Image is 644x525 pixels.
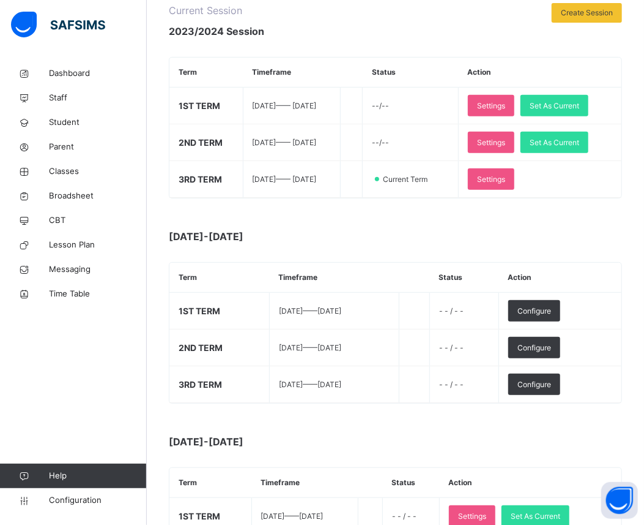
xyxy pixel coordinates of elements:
span: Help [49,470,146,482]
th: Term [169,58,243,88]
span: Settings [477,174,505,185]
span: [DATE] —— [DATE] [253,175,317,184]
span: 1ST TERM [179,511,220,521]
span: 2023/2024 Session [169,24,264,39]
td: --/-- [363,124,459,161]
span: Current Session [169,3,264,18]
span: Set As Current [511,511,560,522]
span: Broadsheet [49,190,147,202]
th: Status [363,58,459,88]
span: Configure [517,379,551,390]
span: - - / - - [439,380,464,389]
span: Configure [517,306,551,317]
span: Time Table [49,288,147,300]
span: CBT [49,214,147,227]
th: Action [499,263,621,293]
span: Set As Current [530,137,579,148]
span: Settings [477,137,505,148]
span: 1ST TERM [179,100,220,111]
span: [DATE] —— [DATE] [253,138,317,147]
span: Create Session [561,7,613,18]
span: [DATE] —— [DATE] [253,101,317,110]
th: Term [169,263,270,293]
span: Configuration [49,494,146,507]
button: Open asap [601,482,638,519]
span: Lesson Plan [49,239,147,251]
span: 3RD TERM [179,379,222,390]
img: safsims [11,12,105,37]
span: 2ND TERM [179,342,223,353]
span: 2ND TERM [179,137,223,148]
th: Timeframe [243,58,340,88]
span: Settings [458,511,486,522]
span: 3RD TERM [179,174,222,184]
span: [DATE] —— [DATE] [279,343,341,352]
span: Messaging [49,263,147,276]
span: [DATE] —— [DATE] [261,512,324,521]
span: Configure [517,342,551,353]
th: Status [429,263,498,293]
th: Term [169,468,251,498]
span: Classes [49,165,147,178]
span: Staff [49,92,147,104]
span: [DATE]-[DATE] [169,434,413,449]
span: [DATE] —— [DATE] [279,380,341,389]
span: 1ST TERM [179,306,220,316]
span: Parent [49,141,147,153]
span: [DATE]-[DATE] [169,229,413,244]
span: Settings [477,100,505,111]
th: Action [439,468,621,498]
span: Current Term [382,174,435,185]
span: Dashboard [49,67,147,80]
span: - - / - - [439,343,464,352]
span: - - / - - [392,512,416,521]
span: - - / - - [439,306,464,315]
th: Timeframe [251,468,358,498]
span: Student [49,116,147,129]
th: Action [458,58,621,88]
span: Set As Current [530,100,579,111]
td: --/-- [363,88,459,124]
th: Status [383,468,440,498]
span: [DATE] —— [DATE] [279,306,341,315]
th: Timeframe [270,263,399,293]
